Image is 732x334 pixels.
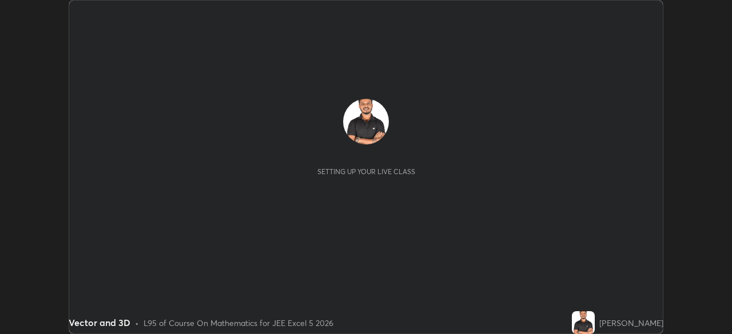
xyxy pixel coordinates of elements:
[135,317,139,329] div: •
[599,317,663,329] div: [PERSON_NAME]
[144,317,333,329] div: L95 of Course On Mathematics for JEE Excel 5 2026
[69,316,130,329] div: Vector and 3D
[343,99,389,144] img: 8a5640520d1649759a523a16a6c3a527.jpg
[572,311,595,334] img: 8a5640520d1649759a523a16a6c3a527.jpg
[317,167,415,176] div: Setting up your live class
